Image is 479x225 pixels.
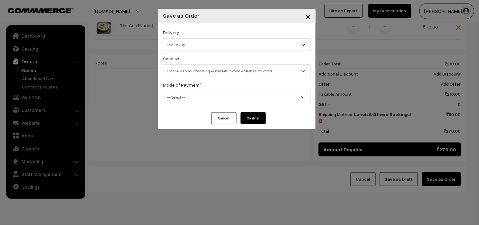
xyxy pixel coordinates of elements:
[163,65,310,76] span: Order + Mark as Processing + Generate Invoice + Mark as Delivered
[163,38,311,51] span: Self Pickup
[163,55,179,62] label: Save as
[305,10,311,22] span: ×
[241,112,266,124] button: Confirm
[163,92,310,103] span: -- Select --
[300,6,316,26] button: Close
[163,64,311,77] span: Order + Mark as Processing + Generate Invoice + Mark as Delivered
[163,29,179,36] label: Delivery
[163,91,311,103] span: -- Select --
[163,82,201,88] label: Mode of Payment
[163,11,199,20] h4: Save as Order
[211,112,237,124] button: Cancel
[163,39,310,50] span: Self Pickup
